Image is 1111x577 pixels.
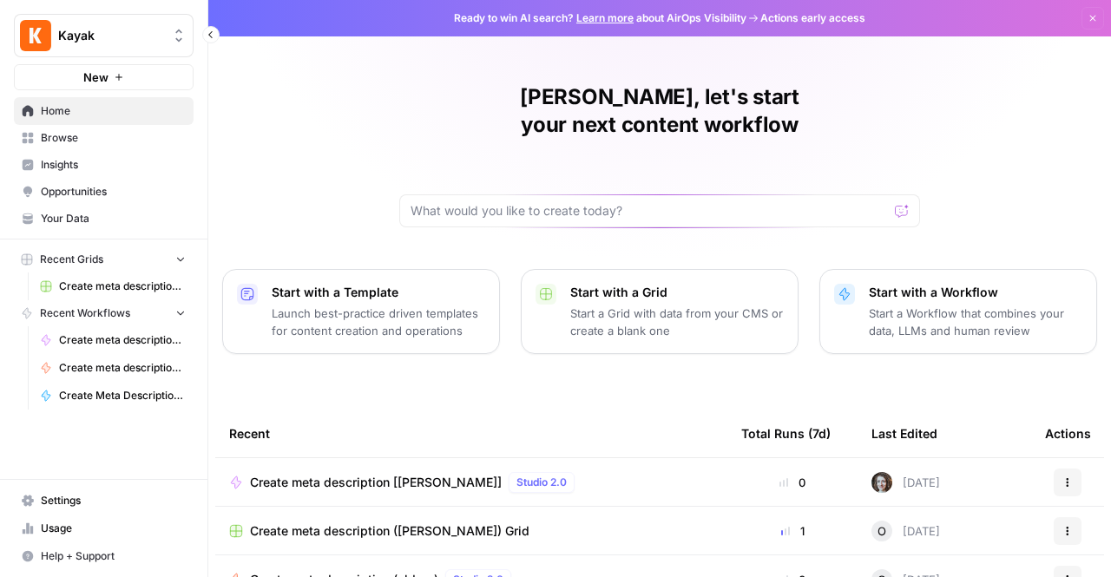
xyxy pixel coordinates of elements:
a: Create meta description [[PERSON_NAME]]Studio 2.0 [229,472,713,493]
div: Recent [229,410,713,457]
p: Start a Grid with data from your CMS or create a blank one [570,305,784,339]
a: Create meta description (oldrey) [32,354,194,382]
span: Actions early access [760,10,865,26]
span: Create Meta Description - [PERSON_NAME] [59,388,186,403]
span: Your Data [41,211,186,226]
p: Start a Workflow that combines your data, LLMs and human review [869,305,1082,339]
img: rz7p8tmnmqi1pt4pno23fskyt2v8 [871,472,892,493]
span: Home [41,103,186,119]
div: Total Runs (7d) [741,410,831,457]
div: 0 [741,474,844,491]
a: Usage [14,515,194,542]
a: Browse [14,124,194,152]
div: [DATE] [871,521,940,541]
span: Recent Workflows [40,305,130,321]
a: Create meta description [[PERSON_NAME]] [32,326,194,354]
button: Workspace: Kayak [14,14,194,57]
button: Help + Support [14,542,194,570]
button: Start with a TemplateLaunch best-practice driven templates for content creation and operations [222,269,500,354]
span: Help + Support [41,548,186,564]
span: Create meta description ([PERSON_NAME]) Grid [250,522,529,540]
span: Create meta description [[PERSON_NAME]] [250,474,502,491]
button: Start with a WorkflowStart a Workflow that combines your data, LLMs and human review [819,269,1097,354]
a: Your Data [14,205,194,233]
span: New [83,69,108,86]
button: Recent Workflows [14,300,194,326]
div: 1 [741,522,844,540]
a: Create meta description ([PERSON_NAME]) Grid [229,522,713,540]
span: Usage [41,521,186,536]
button: Recent Grids [14,246,194,272]
span: Recent Grids [40,252,103,267]
span: Create meta description [Ola] Grid (1) [59,279,186,294]
button: Start with a GridStart a Grid with data from your CMS or create a blank one [521,269,799,354]
span: Browse [41,130,186,146]
a: Learn more [576,11,634,24]
span: Studio 2.0 [516,475,567,490]
p: Start with a Template [272,284,485,301]
a: Create Meta Description - [PERSON_NAME] [32,382,194,410]
p: Launch best-practice driven templates for content creation and operations [272,305,485,339]
button: New [14,64,194,90]
div: [DATE] [871,472,940,493]
h1: [PERSON_NAME], let's start your next content workflow [399,83,920,139]
span: Create meta description (oldrey) [59,360,186,376]
p: Start with a Grid [570,284,784,301]
div: Actions [1045,410,1091,457]
span: Settings [41,493,186,508]
span: Insights [41,157,186,173]
div: Last Edited [871,410,937,457]
span: Opportunities [41,184,186,200]
span: Kayak [58,27,163,44]
a: Opportunities [14,178,194,206]
a: Settings [14,487,194,515]
span: Create meta description [[PERSON_NAME]] [59,332,186,348]
a: Create meta description [Ola] Grid (1) [32,272,194,300]
span: O [878,522,886,540]
p: Start with a Workflow [869,284,1082,301]
img: Kayak Logo [20,20,51,51]
a: Home [14,97,194,125]
a: Insights [14,151,194,179]
input: What would you like to create today? [411,202,888,220]
span: Ready to win AI search? about AirOps Visibility [454,10,746,26]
